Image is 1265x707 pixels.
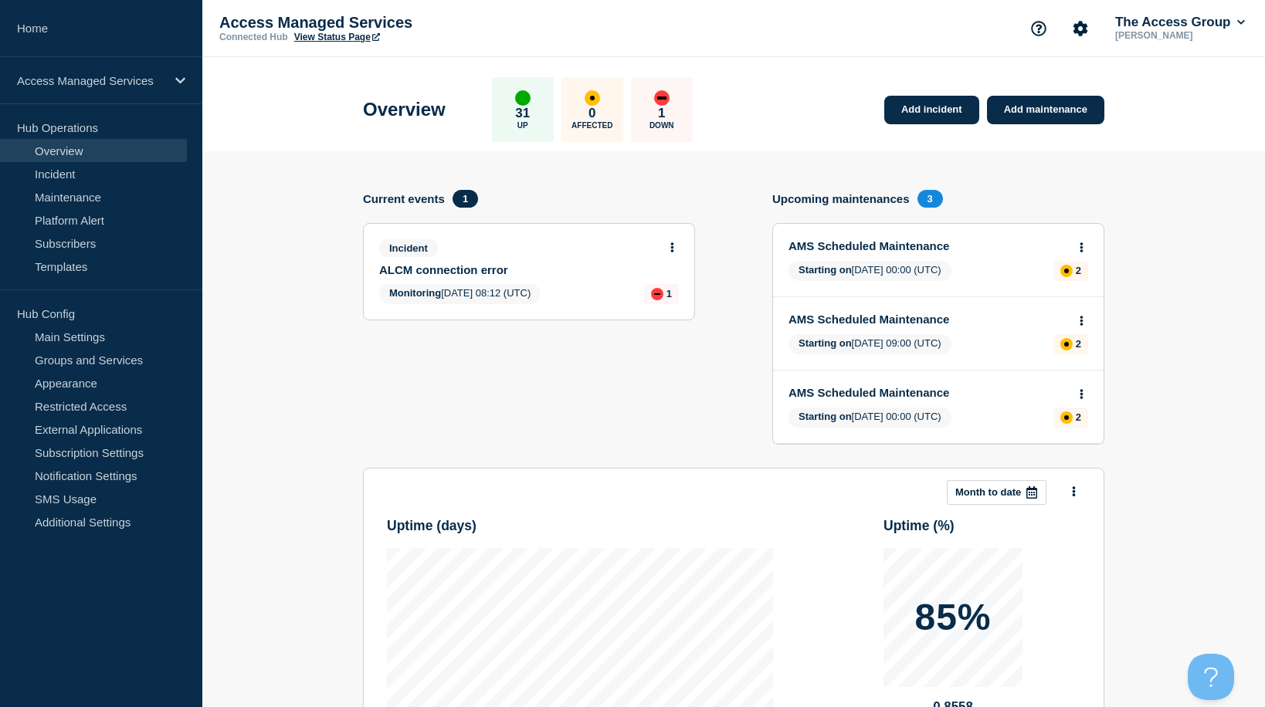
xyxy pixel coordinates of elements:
[389,287,441,299] span: Monitoring
[387,518,476,534] h3: Uptime ( days )
[571,121,612,130] p: Affected
[789,386,1067,399] a: AMS Scheduled Maintenance
[379,239,438,257] span: Incident
[658,106,665,121] p: 1
[1060,265,1073,277] div: affected
[515,106,530,121] p: 31
[1112,30,1248,41] p: [PERSON_NAME]
[515,90,531,106] div: up
[947,480,1046,505] button: Month to date
[883,518,955,534] h3: Uptime ( % )
[799,411,852,422] span: Starting on
[363,192,445,205] h4: Current events
[772,192,910,205] h4: Upcoming maintenances
[987,96,1104,124] a: Add maintenance
[588,106,595,121] p: 0
[219,32,288,42] p: Connected Hub
[219,14,528,32] p: Access Managed Services
[1076,411,1081,423] p: 2
[379,263,658,276] a: ALCM connection error
[1188,654,1234,700] iframe: Help Scout Beacon - Open
[1064,12,1097,45] button: Account settings
[917,190,943,208] span: 3
[17,74,165,87] p: Access Managed Services
[649,121,674,130] p: Down
[379,284,541,304] span: [DATE] 08:12 (UTC)
[585,90,600,106] div: affected
[453,190,478,208] span: 1
[789,313,1067,326] a: AMS Scheduled Maintenance
[1060,411,1073,424] div: affected
[294,32,380,42] a: View Status Page
[517,121,528,130] p: Up
[914,599,991,636] p: 85%
[1023,12,1055,45] button: Support
[1112,15,1248,30] button: The Access Group
[1076,338,1081,350] p: 2
[955,486,1021,498] p: Month to date
[654,90,670,106] div: down
[651,288,663,300] div: down
[363,99,446,120] h1: Overview
[799,264,852,276] span: Starting on
[1076,265,1081,276] p: 2
[789,334,951,354] span: [DATE] 09:00 (UTC)
[799,337,852,349] span: Starting on
[666,288,672,299] p: 1
[1060,338,1073,350] div: affected
[789,239,1067,252] a: AMS Scheduled Maintenance
[789,408,951,428] span: [DATE] 00:00 (UTC)
[789,261,951,281] span: [DATE] 00:00 (UTC)
[884,96,979,124] a: Add incident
